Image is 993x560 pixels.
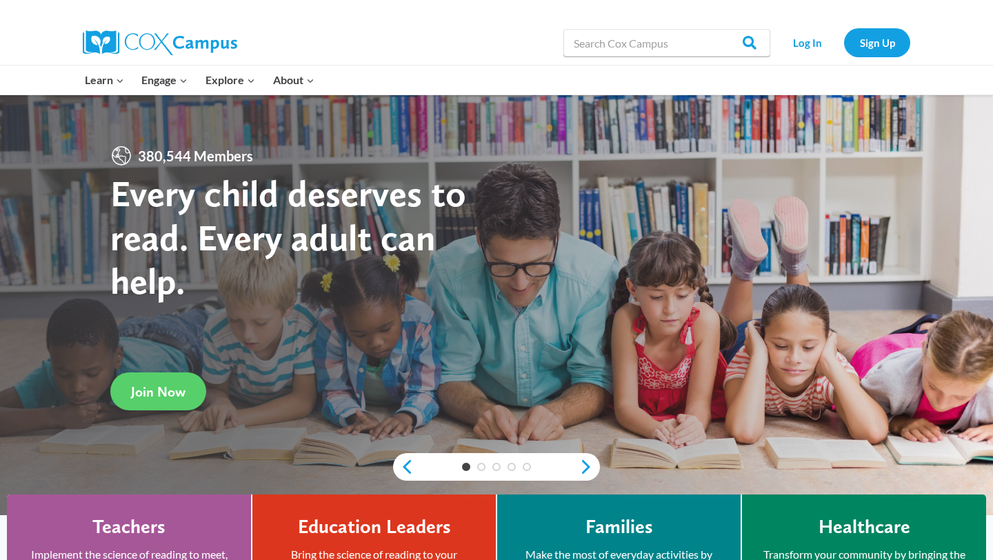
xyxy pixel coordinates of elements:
h4: Healthcare [819,515,910,539]
a: 4 [508,463,516,471]
a: previous [393,459,414,475]
span: About [273,71,314,89]
h4: Education Leaders [298,515,451,539]
span: Join Now [131,383,185,400]
span: Learn [85,71,124,89]
span: Engage [141,71,188,89]
nav: Primary Navigation [76,66,323,94]
span: Explore [205,71,255,89]
a: 1 [462,463,470,471]
a: Sign Up [844,28,910,57]
span: 380,544 Members [132,145,259,167]
a: 5 [523,463,531,471]
div: content slider buttons [393,453,600,481]
a: 3 [492,463,501,471]
strong: Every child deserves to read. Every adult can help. [110,171,466,303]
nav: Secondary Navigation [777,28,910,57]
a: Log In [777,28,837,57]
a: 2 [477,463,485,471]
a: next [579,459,600,475]
a: Join Now [110,372,206,410]
img: Cox Campus [83,30,237,55]
h4: Families [585,515,653,539]
h4: Teachers [92,515,165,539]
input: Search Cox Campus [563,29,770,57]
